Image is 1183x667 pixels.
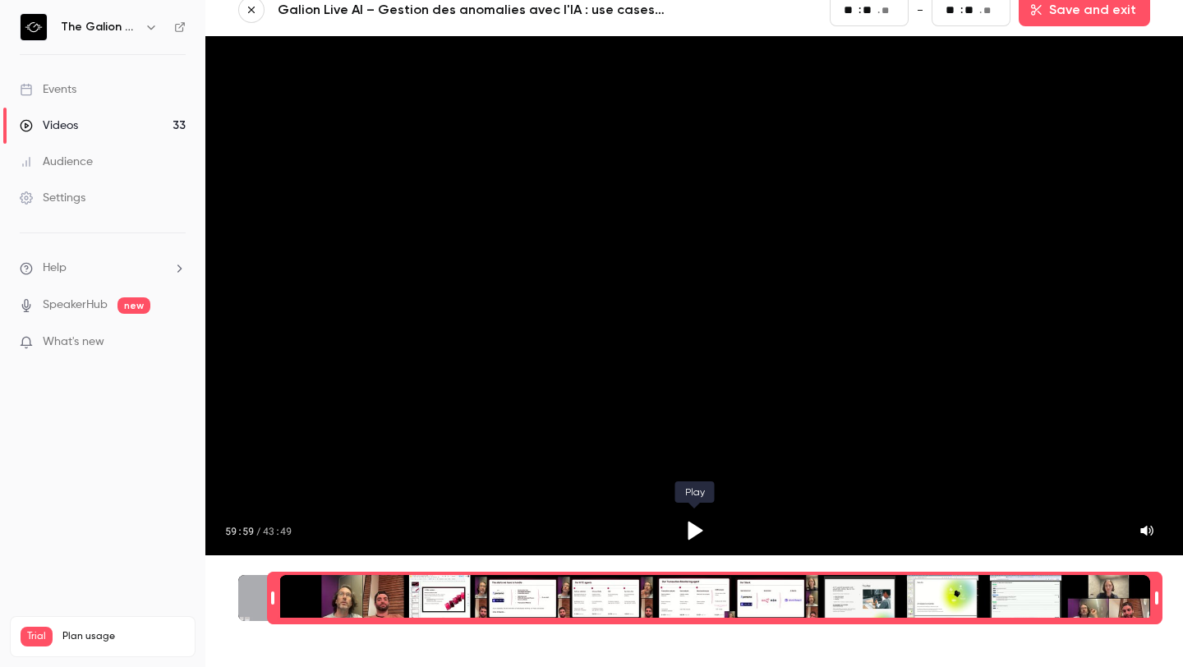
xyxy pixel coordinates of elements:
[1151,573,1162,623] div: Time range seconds end time
[844,1,857,19] input: minutes
[43,333,104,351] span: What's new
[21,627,53,646] span: Trial
[117,297,150,314] span: new
[858,2,861,19] span: :
[238,575,1150,621] div: Time range selector
[205,36,1183,555] section: Video player
[946,1,959,19] input: minutes
[20,154,93,170] div: Audience
[166,335,186,350] iframe: Noticeable Trigger
[960,2,963,19] span: :
[43,297,108,314] a: SpeakerHub
[983,2,997,20] input: milliseconds
[1130,514,1163,547] button: Mute
[20,260,186,277] li: help-dropdown-opener
[21,14,47,40] img: The Galion Project
[674,511,714,550] button: Play
[877,2,880,19] span: .
[881,2,895,20] input: milliseconds
[863,1,876,19] input: seconds
[62,630,185,643] span: Plan usage
[43,260,67,277] span: Help
[20,81,76,98] div: Events
[263,524,292,537] span: 43:49
[225,524,292,537] div: 59:59
[267,573,278,623] div: Time range seconds start time
[979,2,982,19] span: .
[964,1,978,19] input: seconds
[255,524,261,537] span: /
[61,19,138,35] h6: The Galion Project
[20,117,78,134] div: Videos
[225,524,254,537] span: 59:59
[20,190,85,206] div: Settings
